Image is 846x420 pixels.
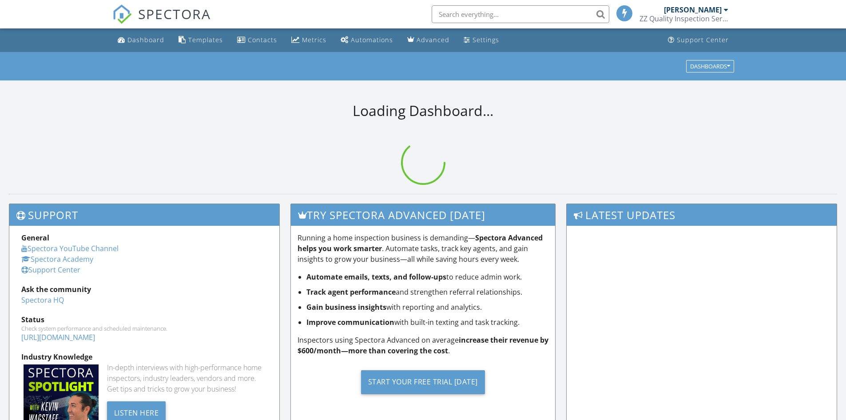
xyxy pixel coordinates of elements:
[107,408,166,417] a: Listen Here
[351,36,393,44] div: Automations
[460,32,503,48] a: Settings
[298,232,549,264] p: Running a home inspection business is demanding— . Automate tasks, track key agents, and gain ins...
[361,370,485,394] div: Start Your Free Trial [DATE]
[175,32,226,48] a: Templates
[337,32,397,48] a: Automations (Basic)
[21,244,119,253] a: Spectora YouTube Channel
[138,4,211,23] span: SPECTORA
[306,302,549,312] li: with reporting and analytics.
[248,36,277,44] div: Contacts
[21,284,267,295] div: Ask the community
[567,204,837,226] h3: Latest Updates
[291,204,556,226] h3: Try spectora advanced [DATE]
[306,272,446,282] strong: Automate emails, texts, and follow-ups
[21,325,267,332] div: Check system performance and scheduled maintenance.
[112,4,132,24] img: The Best Home Inspection Software - Spectora
[306,302,386,312] strong: Gain business insights
[21,233,49,243] strong: General
[298,363,549,401] a: Start Your Free Trial [DATE]
[21,314,267,325] div: Status
[21,352,267,362] div: Industry Knowledge
[288,32,330,48] a: Metrics
[114,32,168,48] a: Dashboard
[127,36,164,44] div: Dashboard
[112,12,211,31] a: SPECTORA
[677,36,729,44] div: Support Center
[686,60,734,72] button: Dashboards
[298,335,548,356] strong: increase their revenue by $600/month—more than covering the cost
[639,14,728,23] div: ZZ Quality Inspection Services
[234,32,281,48] a: Contacts
[298,335,549,356] p: Inspectors using Spectora Advanced on average .
[306,317,394,327] strong: Improve communication
[664,32,732,48] a: Support Center
[690,63,730,69] div: Dashboards
[302,36,326,44] div: Metrics
[473,36,499,44] div: Settings
[306,272,549,282] li: to reduce admin work.
[21,332,95,342] a: [URL][DOMAIN_NAME]
[298,233,543,253] strong: Spectora Advanced helps you work smarter
[306,317,549,328] li: with built-in texting and task tracking.
[306,287,549,297] li: and strengthen referral relationships.
[306,287,396,297] strong: Track agent performance
[21,254,93,264] a: Spectora Academy
[404,32,453,48] a: Advanced
[9,204,279,226] h3: Support
[188,36,223,44] div: Templates
[107,362,267,394] div: In-depth interviews with high-performance home inspectors, industry leaders, vendors and more. Ge...
[664,5,722,14] div: [PERSON_NAME]
[417,36,449,44] div: Advanced
[21,265,80,275] a: Support Center
[432,5,609,23] input: Search everything...
[21,295,64,305] a: Spectora HQ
